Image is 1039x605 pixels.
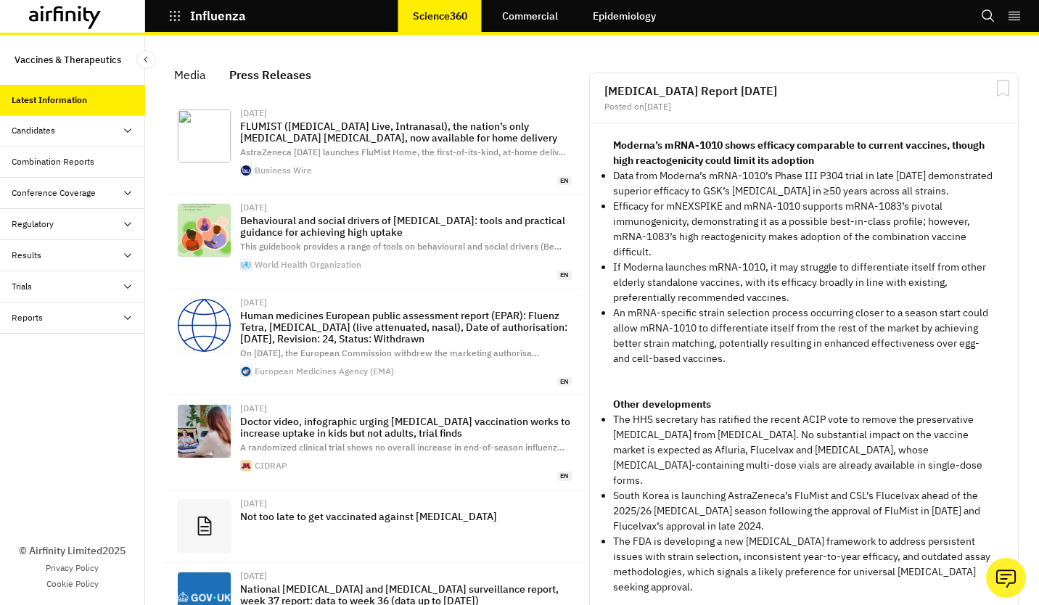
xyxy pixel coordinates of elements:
a: [DATE]FLUMIST ([MEDICAL_DATA] Live, Intranasal), the nation’s only [MEDICAL_DATA] [MEDICAL_DATA],... [165,100,583,194]
img: favicon.ico [241,165,251,176]
p: South Korea is launching AstraZeneca’s FluMist and CSL’s Flucelvax ahead of the 2025/26 [MEDICAL_... [613,488,995,534]
div: [DATE] [240,499,572,508]
svg: Bookmark Report [994,79,1012,97]
span: A randomized clinical trial shows no overall increase in end-of-season influenz … [240,442,564,453]
p: Vaccines & Therapeutics [15,46,121,73]
p: If Moderna launches mRNA-1010, it may struggle to differentiate itself from other elderly standal... [613,260,995,305]
img: FLUMIST_DTC_FluMist_Home_How_to_Use_Video_Full_Length.jpg [178,110,231,162]
div: Latest Information [12,94,87,107]
div: Media [174,64,206,86]
span: en [557,377,572,387]
p: The HHS secretary has ratified the recent ACIP vote to remove the preservative [MEDICAL_DATA] fro... [613,412,995,488]
a: [DATE]Human medicines European public assessment report (EPAR): Fluenz Tetra, [MEDICAL_DATA] (liv... [165,289,583,395]
div: [DATE] [240,572,572,580]
p: Not too late to get vaccinated against [MEDICAL_DATA] [240,511,572,522]
img: 9789240106369-eng.pdf.jpg [178,204,231,257]
img: favicon.ico [241,461,251,471]
div: Regulatory [12,218,54,231]
a: [DATE]Doctor video, infographic urging [MEDICAL_DATA] vaccination works to increase uptake in kid... [165,395,583,490]
a: Privacy Policy [46,561,99,575]
div: Combination Reports [12,155,94,168]
div: Trials [12,280,32,293]
button: Close Sidebar [136,50,155,69]
button: Search [981,4,995,28]
span: This guidebook provides a range of tools on behavioural and social drivers (Be … [240,241,562,252]
strong: Other developments [613,398,711,411]
img: apple-touch-icon-precomposed.png [241,260,251,270]
div: Conference Coverage [12,186,96,199]
p: © Airfinity Limited 2025 [19,543,126,559]
span: On [DATE], the European Commission withdrew the marketing authorisa … [240,347,539,358]
div: Press Releases [229,64,311,86]
p: Influenza [190,9,246,22]
h2: [MEDICAL_DATA] Report [DATE] [604,85,1003,96]
p: Science360 [413,10,467,22]
button: Ask our analysts [986,558,1026,598]
a: [DATE]Not too late to get vaccinated against [MEDICAL_DATA] [165,490,583,563]
div: Posted on [DATE] [604,102,1003,111]
img: favicon.ico [241,366,251,376]
p: Behavioural and social drivers of [MEDICAL_DATA]: tools and practical guidance for achieving high... [240,215,572,238]
div: [DATE] [240,203,572,212]
div: CIDRAP [255,461,287,470]
p: FLUMIST ([MEDICAL_DATA] Live, Intranasal), the nation’s only [MEDICAL_DATA] [MEDICAL_DATA], now a... [240,120,572,144]
div: Reports [12,311,43,324]
span: en [557,271,572,280]
p: An mRNA-specific strain selection process occurring closer to a season start could allow mRNA-101... [613,305,995,366]
p: Data from Moderna’s mRNA-1010’s Phase III P304 trial in late [DATE] demonstrated superior efficac... [613,168,995,199]
div: European Medicines Agency (EMA) [255,367,394,376]
div: [DATE] [240,404,572,413]
strong: Moderna’s mRNA-1010 shows efficacy comparable to current vaccines, though high reactogenicity cou... [613,139,985,167]
button: Influenza [168,4,246,28]
div: Business Wire [255,166,312,175]
div: Candidates [12,124,55,137]
div: World Health Organization [255,260,361,269]
span: en [557,176,572,186]
div: [DATE] [240,109,572,118]
img: Physician%20ad%20urging%20vaccination.png [178,405,231,458]
p: The FDA is developing a new [MEDICAL_DATA] framework to address persistent issues with strain sel... [613,534,995,595]
a: [DATE]Behavioural and social drivers of [MEDICAL_DATA]: tools and practical guidance for achievin... [165,194,583,289]
img: Globe-product_information.svg [178,299,231,352]
span: en [557,472,572,481]
div: [DATE] [240,298,572,307]
p: Human medicines European public assessment report (EPAR): Fluenz Tetra, [MEDICAL_DATA] (live atte... [240,310,572,345]
div: Results [12,249,41,262]
p: Doctor video, infographic urging [MEDICAL_DATA] vaccination works to increase uptake in kids but ... [240,416,572,439]
a: Cookie Policy [46,577,99,590]
p: Efficacy for mNEXSPIKE and mRNA-1010 supports mRNA-1083’s pivotal immunogenicity, demonstrating i... [613,199,995,260]
span: AstraZeneca [DATE] launches FluMist Home, the first-of-its-kind, at-home deliv … [240,147,565,157]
